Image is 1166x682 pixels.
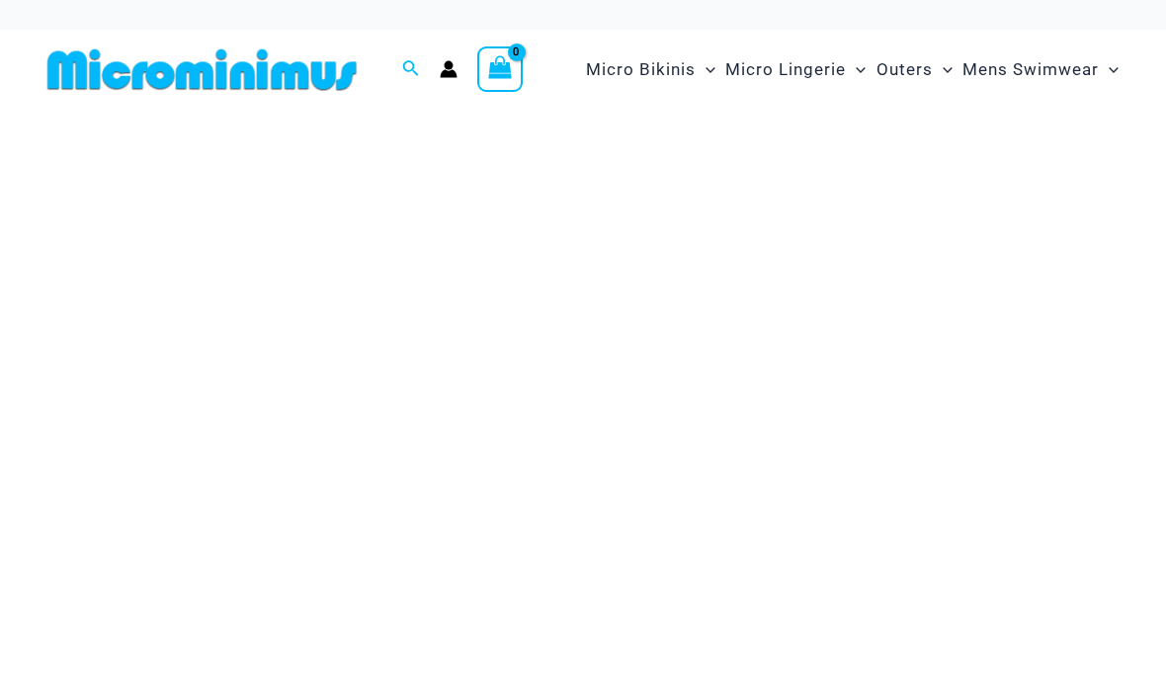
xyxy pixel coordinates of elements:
[876,44,933,95] span: Outers
[440,60,458,78] a: Account icon link
[1099,44,1119,95] span: Menu Toggle
[40,47,365,92] img: MM SHOP LOGO FLAT
[846,44,866,95] span: Menu Toggle
[962,44,1099,95] span: Mens Swimwear
[872,40,958,100] a: OutersMenu ToggleMenu Toggle
[725,44,846,95] span: Micro Lingerie
[958,40,1124,100] a: Mens SwimwearMenu ToggleMenu Toggle
[696,44,715,95] span: Menu Toggle
[477,46,523,92] a: View Shopping Cart, empty
[933,44,953,95] span: Menu Toggle
[578,37,1126,103] nav: Site Navigation
[720,40,871,100] a: Micro LingerieMenu ToggleMenu Toggle
[586,44,696,95] span: Micro Bikinis
[402,57,420,82] a: Search icon link
[581,40,720,100] a: Micro BikinisMenu ToggleMenu Toggle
